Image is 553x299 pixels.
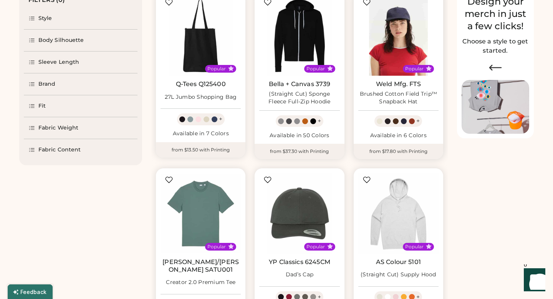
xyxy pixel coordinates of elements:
a: AS Colour 5101 [376,258,421,266]
div: Fit [38,102,46,110]
div: 27L Jumbo Shopping Bag [165,93,237,101]
button: Popular Style [426,244,432,249]
a: Weld Mfg. FTS [376,80,421,88]
div: Sleeve Length [38,58,79,66]
div: + [318,117,321,125]
button: Popular Style [327,66,333,71]
img: YP Classics 6245CM Dad’s Cap [259,173,339,253]
a: [PERSON_NAME]/[PERSON_NAME] SATU001 [161,258,241,274]
div: Available in 50 Colors [259,132,339,140]
div: Brand [38,80,56,88]
div: + [416,117,420,125]
div: Popular [207,66,226,72]
div: Fabric Content [38,146,81,154]
a: YP Classics 6245CM [269,258,330,266]
img: AS Colour 5101 (Straight Cut) Supply Hood [358,173,439,253]
button: Popular Style [228,66,234,71]
img: Image of Lisa Congdon Eye Print on T-Shirt and Hat [462,80,529,134]
iframe: Front Chat [517,264,550,297]
div: Popular [405,244,424,250]
div: Popular [405,66,424,72]
div: (Straight Cut) Sponge Fleece Full-Zip Hoodie [259,90,339,106]
button: Popular Style [327,244,333,249]
div: from $13.50 with Printing [156,142,245,158]
button: Popular Style [426,66,432,71]
div: Popular [306,244,325,250]
div: from $17.80 with Printing [354,144,443,159]
div: Popular [306,66,325,72]
div: Body Silhouette [38,37,84,44]
div: + [219,115,222,123]
div: Style [38,15,52,22]
button: Popular Style [228,244,234,249]
div: Available in 6 Colors [358,132,439,140]
a: Bella + Canvas 3739 [269,80,331,88]
div: from $37.30 with Printing [255,144,344,159]
div: Popular [207,244,226,250]
div: (Straight Cut) Supply Hood [361,271,436,279]
div: Available in 7 Colors [161,130,241,138]
div: Brushed Cotton Field Trip™ Snapback Hat [358,90,439,106]
div: Dad’s Cap [286,271,313,279]
a: Q-Tees Q125400 [176,80,226,88]
h2: Choose a style to get started. [462,37,529,55]
div: Fabric Weight [38,124,78,132]
img: Stanley/Stella SATU001 Creator 2.0 Premium Tee [161,173,241,253]
div: Creator 2.0 Premium Tee [166,279,235,286]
